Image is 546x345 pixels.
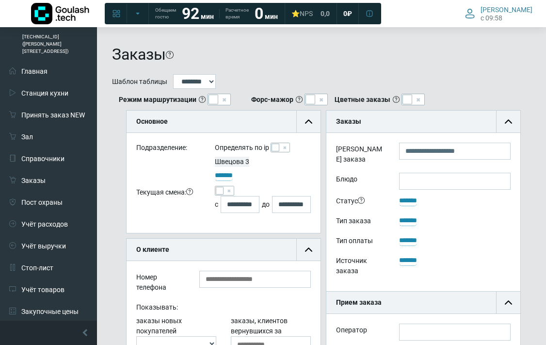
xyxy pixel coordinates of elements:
div: Номер телефона [129,271,192,296]
span: 0 [343,9,347,18]
label: Определять по ip [215,143,269,153]
b: Режим маршрутизации [119,95,196,105]
span: NPS [300,10,313,17]
div: Текущая смена: [129,186,208,213]
span: Расчетное время [225,7,249,20]
span: Швецова 3 [215,158,249,165]
div: Тип оплаты [329,234,392,249]
span: ₽ [347,9,352,18]
div: с до [215,196,310,213]
div: Показывать: [129,301,318,316]
a: 0 ₽ [337,5,358,22]
b: О клиенте [136,246,169,253]
div: Тип заказа [329,214,392,230]
label: Оператор [336,325,367,335]
label: Шаблон таблицы [112,77,167,87]
span: [PERSON_NAME] [481,5,532,14]
span: Обещаем гостю [155,7,176,20]
b: Форс-мажор [251,95,293,105]
div: Статус [329,195,392,210]
b: Заказы [336,117,361,125]
a: ⭐NPS 0,0 [286,5,336,22]
label: Блюдо [329,173,392,190]
a: Обещаем гостю 92 мин Расчетное время 0 мин [149,5,284,22]
b: Прием заказа [336,298,382,306]
strong: 92 [182,4,199,23]
img: Логотип компании Goulash.tech [31,3,89,24]
img: collapse [505,299,512,306]
span: мин [201,13,214,20]
span: c 09:58 [481,14,502,22]
img: collapse [305,118,312,125]
span: 0,0 [321,9,330,18]
b: Цветные заказы [335,95,390,105]
span: мин [265,13,278,20]
div: Источник заказа [329,254,392,279]
h1: Заказы [112,45,166,64]
label: [PERSON_NAME] заказа [329,143,392,168]
img: collapse [505,118,512,125]
img: collapse [305,246,312,253]
strong: 0 [255,4,263,23]
div: ⭐ [291,9,313,18]
b: Основное [136,117,168,125]
button: [PERSON_NAME] c 09:58 [459,3,538,24]
div: Подразделение: [129,143,208,157]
